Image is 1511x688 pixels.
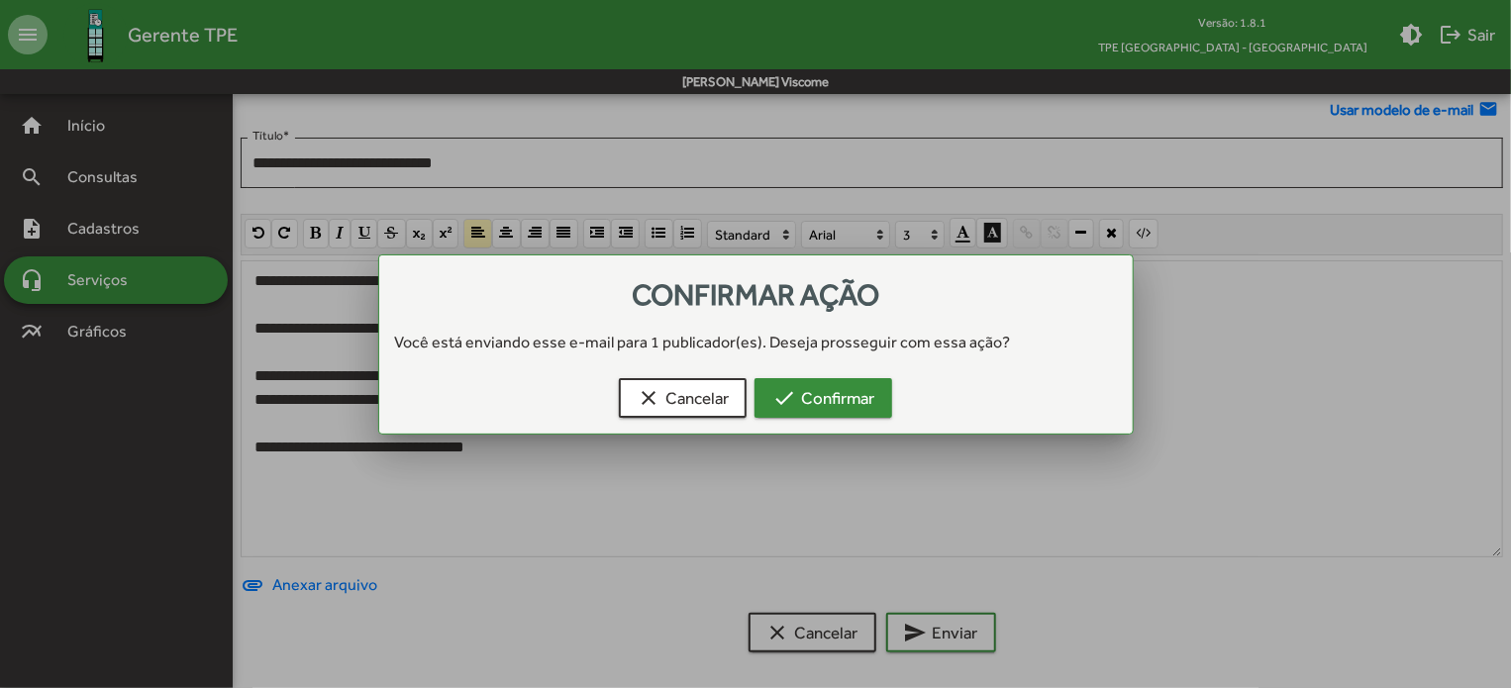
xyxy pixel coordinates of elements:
[632,277,879,312] span: Confirmar ação
[755,378,892,418] button: Confirmar
[379,331,1133,354] div: Você está enviando esse e-mail para 1 publicador(es). Deseja prosseguir com essa ação?
[637,380,729,416] span: Cancelar
[637,386,660,410] mat-icon: clear
[619,378,747,418] button: Cancelar
[772,380,874,416] span: Confirmar
[772,386,796,410] mat-icon: check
